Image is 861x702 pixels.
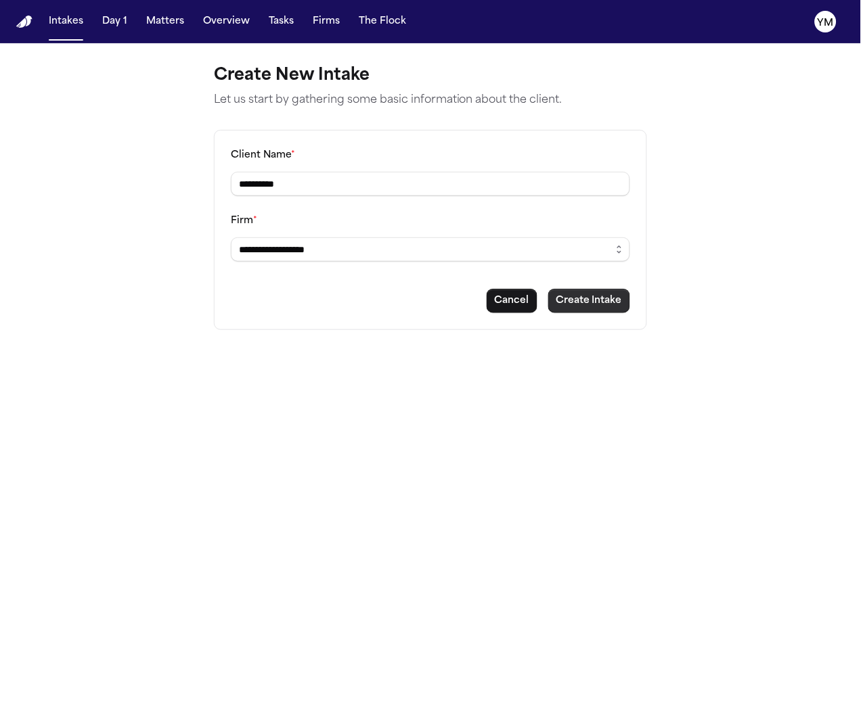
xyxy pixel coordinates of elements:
[487,289,537,313] button: Cancel intake creation
[16,16,32,28] a: Home
[231,216,257,226] label: Firm
[214,65,647,87] h1: Create New Intake
[214,92,647,108] p: Let us start by gathering some basic information about the client.
[16,16,32,28] img: Finch Logo
[141,9,190,34] button: Matters
[97,9,133,34] button: Day 1
[263,9,299,34] button: Tasks
[231,237,630,262] input: Select a firm
[198,9,255,34] button: Overview
[307,9,345,34] button: Firms
[43,9,89,34] button: Intakes
[231,172,630,196] input: Client name
[353,9,412,34] button: The Flock
[231,150,295,160] label: Client Name
[548,289,630,313] button: Create intake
